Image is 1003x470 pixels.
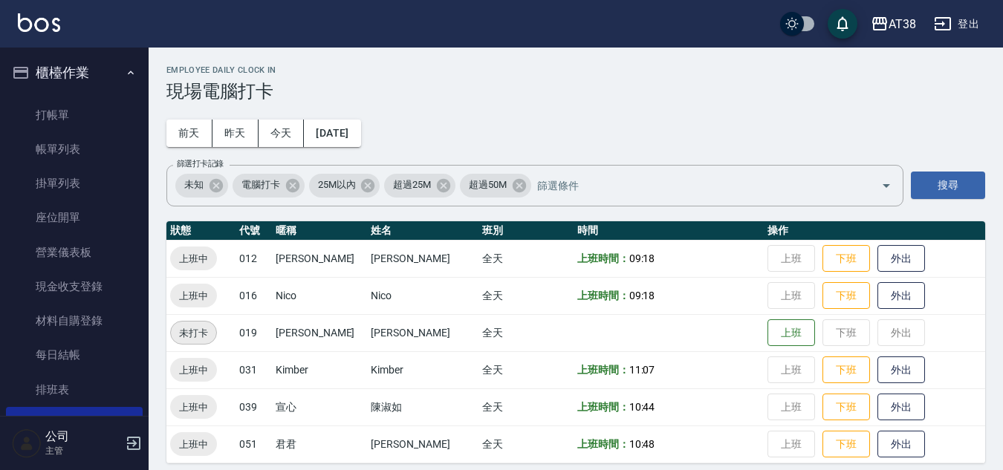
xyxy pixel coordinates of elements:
[574,221,765,241] th: 時間
[272,425,367,463] td: 君君
[236,277,272,314] td: 016
[166,65,985,75] h2: Employee Daily Clock In
[478,425,574,463] td: 全天
[236,221,272,241] th: 代號
[874,174,898,198] button: Open
[629,252,655,264] span: 09:18
[6,407,143,441] a: 現場電腦打卡
[6,132,143,166] a: 帳單列表
[822,356,870,384] button: 下班
[166,81,985,102] h3: 現場電腦打卡
[384,174,455,198] div: 超過25M
[259,120,305,147] button: 今天
[822,394,870,421] button: 下班
[478,314,574,351] td: 全天
[629,438,655,450] span: 10:48
[170,288,217,304] span: 上班中
[272,388,367,425] td: 宣心
[478,240,574,277] td: 全天
[764,221,985,241] th: 操作
[928,10,985,38] button: 登出
[478,221,574,241] th: 班別
[478,351,574,388] td: 全天
[170,437,217,452] span: 上班中
[236,351,272,388] td: 031
[384,177,440,192] span: 超過25M
[877,356,925,384] button: 外出
[877,394,925,421] button: 外出
[577,401,629,413] b: 上班時間：
[6,98,143,132] a: 打帳單
[166,221,236,241] th: 狀態
[170,251,217,267] span: 上班中
[577,290,629,301] b: 上班時間：
[166,120,212,147] button: 前天
[478,388,574,425] td: 全天
[272,240,367,277] td: [PERSON_NAME]
[170,399,217,415] span: 上班中
[911,172,985,199] button: 搜尋
[533,172,855,198] input: 篩選條件
[822,431,870,458] button: 下班
[822,245,870,272] button: 下班
[6,270,143,304] a: 現金收支登錄
[577,438,629,450] b: 上班時間：
[233,177,289,192] span: 電腦打卡
[272,277,367,314] td: Nico
[309,177,365,192] span: 25M以內
[309,174,380,198] div: 25M以內
[629,364,655,376] span: 11:07
[6,338,143,372] a: 每日結帳
[175,174,228,198] div: 未知
[236,240,272,277] td: 012
[175,177,212,192] span: 未知
[233,174,305,198] div: 電腦打卡
[367,277,478,314] td: Nico
[212,120,259,147] button: 昨天
[877,282,925,310] button: 外出
[272,351,367,388] td: Kimber
[170,362,217,378] span: 上班中
[577,364,629,376] b: 上班時間：
[478,277,574,314] td: 全天
[45,429,121,444] h5: 公司
[236,314,272,351] td: 019
[822,282,870,310] button: 下班
[877,245,925,272] button: 外出
[577,252,629,264] b: 上班時間：
[460,177,516,192] span: 超過50M
[460,174,531,198] div: 超過50M
[236,388,272,425] td: 039
[272,314,367,351] td: [PERSON_NAME]
[828,9,857,39] button: save
[367,425,478,463] td: [PERSON_NAME]
[18,13,60,32] img: Logo
[171,325,216,341] span: 未打卡
[367,388,478,425] td: 陳淑如
[629,401,655,413] span: 10:44
[367,240,478,277] td: [PERSON_NAME]
[177,158,224,169] label: 篩選打卡記錄
[6,304,143,338] a: 材料自購登錄
[767,319,815,347] button: 上班
[629,290,655,301] span: 09:18
[236,425,272,463] td: 051
[367,221,478,241] th: 姓名
[865,9,922,39] button: AT38
[45,444,121,457] p: 主管
[889,15,916,33] div: AT38
[6,166,143,200] a: 掛單列表
[304,120,360,147] button: [DATE]
[367,314,478,351] td: [PERSON_NAME]
[367,351,478,388] td: Kimber
[877,431,925,458] button: 外出
[6,200,143,235] a: 座位開單
[6,53,143,92] button: 櫃檯作業
[6,373,143,407] a: 排班表
[272,221,367,241] th: 暱稱
[12,428,42,458] img: Person
[6,235,143,270] a: 營業儀表板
